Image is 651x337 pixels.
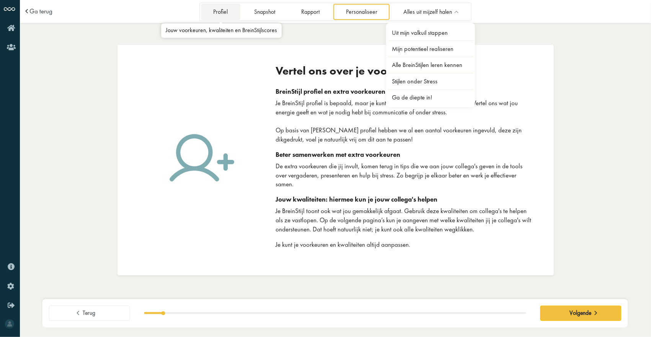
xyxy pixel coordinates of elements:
a: Alle BreinStijlen leren kennen [388,57,473,72]
a: Stijlen onder Stress [388,74,473,89]
a: Alles uit mijzelf halen [391,4,470,20]
p: Je BreinStijl profiel is bepaald, maar je kunt zelf extra voorkeuren toevoegen. Vertel ons wat jo... [276,99,534,144]
p: De extra voorkeuren die jij invult, komen terug in tips die we aan jouw collega's geven in de too... [276,162,534,189]
div: Vertel ons over je voorkeuren [276,64,534,78]
button: Terug [49,306,130,321]
span: Terug [83,309,95,317]
div: Beter samenwerken met extra voorkeuren [276,151,534,158]
span: Alles uit mijzelf halen [403,9,452,15]
div: BreinStijl profiel en extra voorkeuren [276,88,534,95]
a: Snapshot [241,4,287,20]
a: Uit mijn valkuil stappen [388,25,473,40]
a: Rapport [289,4,332,20]
p: Je BreinStijl toont ook wat jou gemakkelijk afgaat. Gebruik deze kwaliteiten om collega's te help... [276,207,534,234]
div: Jouw kwaliteiten: hiermee kun je jouw collega's helpen [276,195,534,203]
span: Volgende [569,309,591,317]
a: Ga de diepte in! [388,90,473,105]
a: Profiel [201,4,240,20]
a: Mijn potentieel realiseren [388,41,473,56]
a: Ga terug [29,8,52,15]
button: Volgende [540,306,622,321]
a: Personaliseer [333,4,390,20]
p: Je kunt je voorkeuren en kwaliteiten altijd aanpassen. [276,240,534,249]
